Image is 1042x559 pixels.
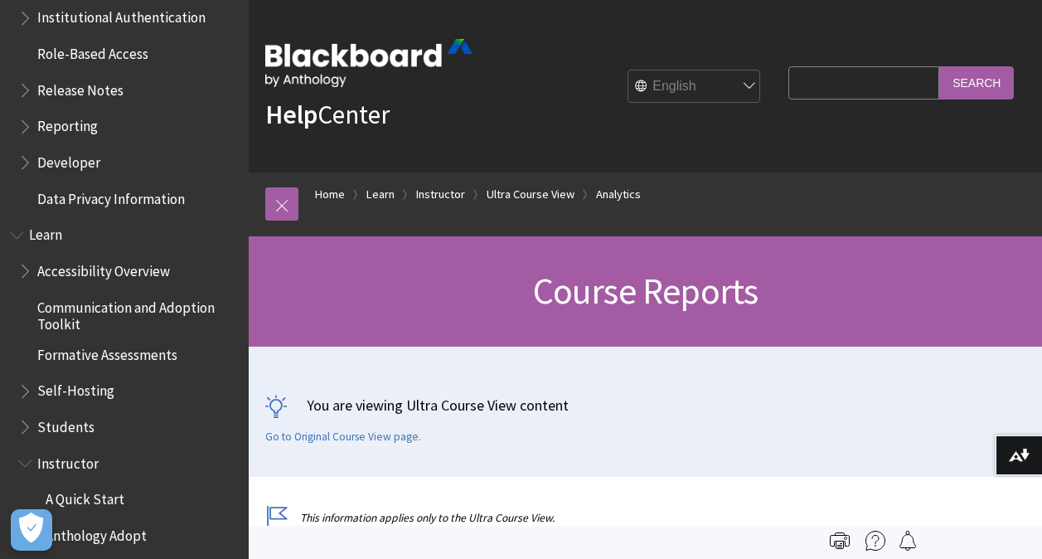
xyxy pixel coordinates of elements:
[37,185,185,207] span: Data Privacy Information
[265,430,421,445] a: Go to Original Course View page.
[37,377,114,400] span: Self-Hosting
[315,184,345,205] a: Home
[416,184,465,205] a: Instructor
[865,531,885,551] img: More help
[37,40,148,62] span: Role-Based Access
[37,113,98,135] span: Reporting
[37,341,177,363] span: Formative Assessments
[37,413,95,435] span: Students
[37,450,99,472] span: Instructor
[265,98,317,131] strong: Help
[265,98,390,131] a: HelpCenter
[366,184,395,205] a: Learn
[37,257,170,279] span: Accessibility Overview
[628,70,761,104] select: Site Language Selector
[265,39,473,87] img: Blackboard by Anthology
[37,76,124,99] span: Release Notes
[46,486,124,508] span: A Quick Start
[830,531,850,551] img: Print
[37,4,206,27] span: Institutional Authentication
[898,531,918,551] img: Follow this page
[46,522,147,544] span: Anthology Adopt
[265,395,1025,416] p: You are viewing Ultra Course View content
[29,221,62,244] span: Learn
[939,66,1014,99] input: Search
[596,184,641,205] a: Analytics
[533,268,758,314] span: Course Reports
[487,184,574,205] a: Ultra Course View
[37,294,237,333] span: Communication and Adoption Toolkit
[265,510,780,526] p: This information applies only to the Ultra Course View.
[11,509,52,551] button: Open Preferences
[37,148,100,171] span: Developer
